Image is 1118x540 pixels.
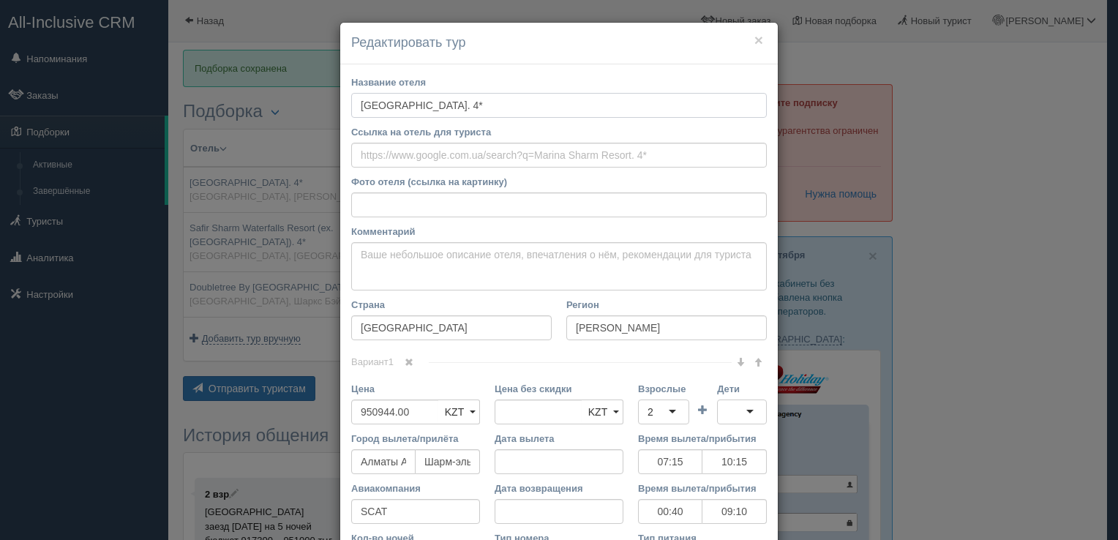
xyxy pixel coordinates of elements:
[495,382,623,396] label: Цена без скидки
[351,93,767,118] input: Iberostar Bahia 5*
[717,382,767,396] label: Дети
[351,298,552,312] label: Страна
[351,34,767,53] h4: Редактировать тур
[638,432,767,446] label: Время вылета/прибытия
[351,225,767,239] label: Комментарий
[566,298,767,312] label: Регион
[445,406,464,418] span: KZT
[351,175,767,189] label: Фото отеля (ссылка на картинку)
[438,400,480,424] a: KZT
[495,481,623,495] label: Дата возвращения
[648,405,653,419] div: 2
[588,406,607,418] span: KZT
[495,432,623,446] label: Дата вылета
[582,400,623,424] a: KZT
[351,356,429,367] span: Вариант
[754,32,763,48] button: ×
[351,481,480,495] label: Авиакомпания
[351,125,767,139] label: Ссылка на отель для туриста
[351,75,767,89] label: Название отеля
[351,432,480,446] label: Город вылета/прилёта
[351,143,767,168] input: https://www.google.com.ua/search?q=Marina Sharm Resort. 4*
[389,356,394,367] span: 1
[351,382,480,396] label: Цена
[638,382,689,396] label: Взрослые
[638,481,767,495] label: Время вылета/прибытия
